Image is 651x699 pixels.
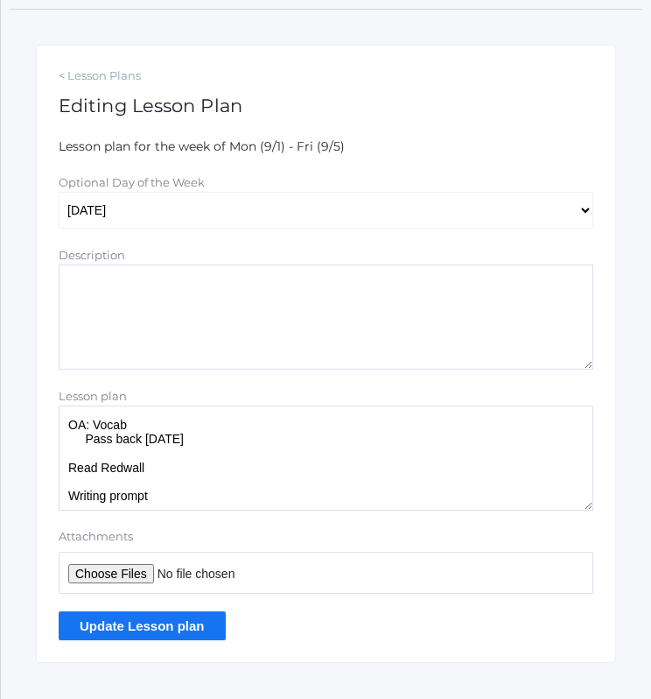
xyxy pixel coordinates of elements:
[59,611,226,640] input: Update Lesson plan
[59,406,593,511] textarea: OA: What was one significant event in [GEOGRAPHIC_DATA] [DATE]? Why was it significant? Pass back...
[59,389,127,403] label: Lesson plan
[59,248,125,262] label: Description
[59,95,593,116] h1: Editing Lesson Plan
[59,138,345,154] span: Lesson plan for the week of Mon (9/1) - Fri (9/5)
[59,67,593,85] a: < Lesson Plans
[59,175,205,189] label: Optional Day of the Week
[59,528,593,546] label: Attachments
